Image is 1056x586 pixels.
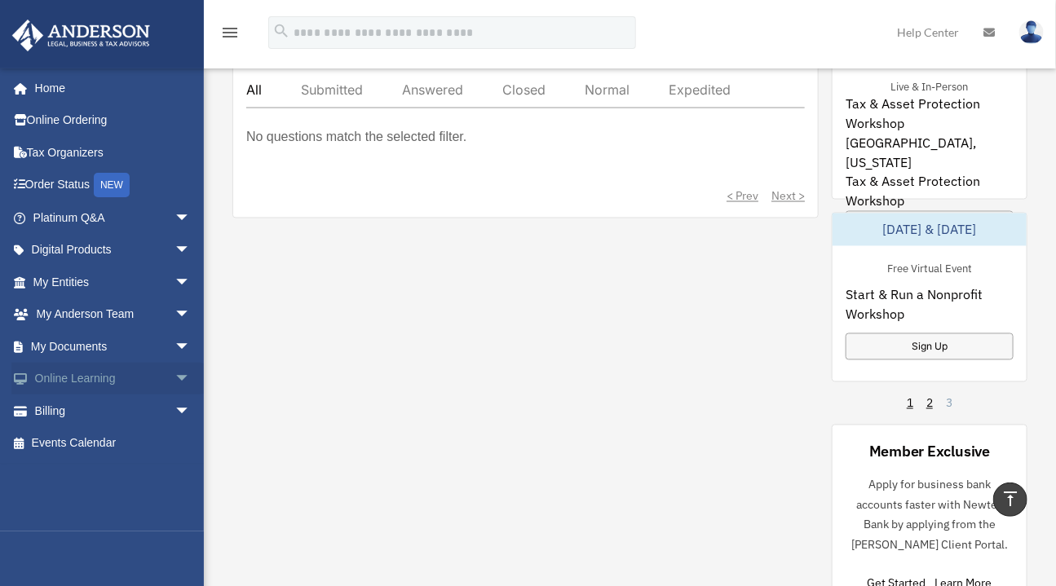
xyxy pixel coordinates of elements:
[94,173,130,197] div: NEW
[11,330,215,363] a: My Documentsarrow_drop_down
[869,442,990,462] div: Member Exclusive
[846,94,1014,172] span: Tax & Asset Protection Workshop [GEOGRAPHIC_DATA], [US_STATE]
[301,82,363,98] div: Submitted
[220,23,240,42] i: menu
[502,82,546,98] div: Closed
[246,82,262,98] div: All
[246,126,466,148] p: No questions match the selected filter.
[1019,20,1044,44] img: User Pic
[11,72,207,104] a: Home
[11,298,215,331] a: My Anderson Teamarrow_drop_down
[926,395,933,412] a: 2
[175,363,207,396] span: arrow_drop_down
[11,104,215,137] a: Online Ordering
[874,259,985,276] div: Free Virtual Event
[175,394,207,428] span: arrow_drop_down
[993,482,1027,517] a: vertical_align_top
[175,234,207,267] span: arrow_drop_down
[175,330,207,363] span: arrow_drop_down
[11,363,215,395] a: Online Learningarrow_drop_down
[907,395,913,412] a: 1
[11,427,215,460] a: Events Calendar
[585,82,630,98] div: Normal
[175,266,207,299] span: arrow_drop_down
[846,172,1014,211] span: Tax & Asset Protection Workshop
[1001,489,1020,509] i: vertical_align_top
[846,333,1014,360] a: Sign Up
[846,285,1014,324] span: Start & Run a Nonprofit Workshop
[878,77,982,94] div: Live & In-Person
[220,29,240,42] a: menu
[11,169,215,202] a: Order StatusNEW
[11,201,215,234] a: Platinum Q&Aarrow_drop_down
[846,211,1014,238] a: Sign Up
[846,475,1014,555] p: Apply for business bank accounts faster with Newtek Bank by applying from the [PERSON_NAME] Clien...
[11,136,215,169] a: Tax Organizers
[669,82,731,98] div: Expedited
[833,214,1027,246] div: [DATE] & [DATE]
[175,201,207,235] span: arrow_drop_down
[175,298,207,332] span: arrow_drop_down
[7,20,155,51] img: Anderson Advisors Platinum Portal
[11,234,215,267] a: Digital Productsarrow_drop_down
[11,266,215,298] a: My Entitiesarrow_drop_down
[272,22,290,40] i: search
[402,82,463,98] div: Answered
[11,394,215,427] a: Billingarrow_drop_down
